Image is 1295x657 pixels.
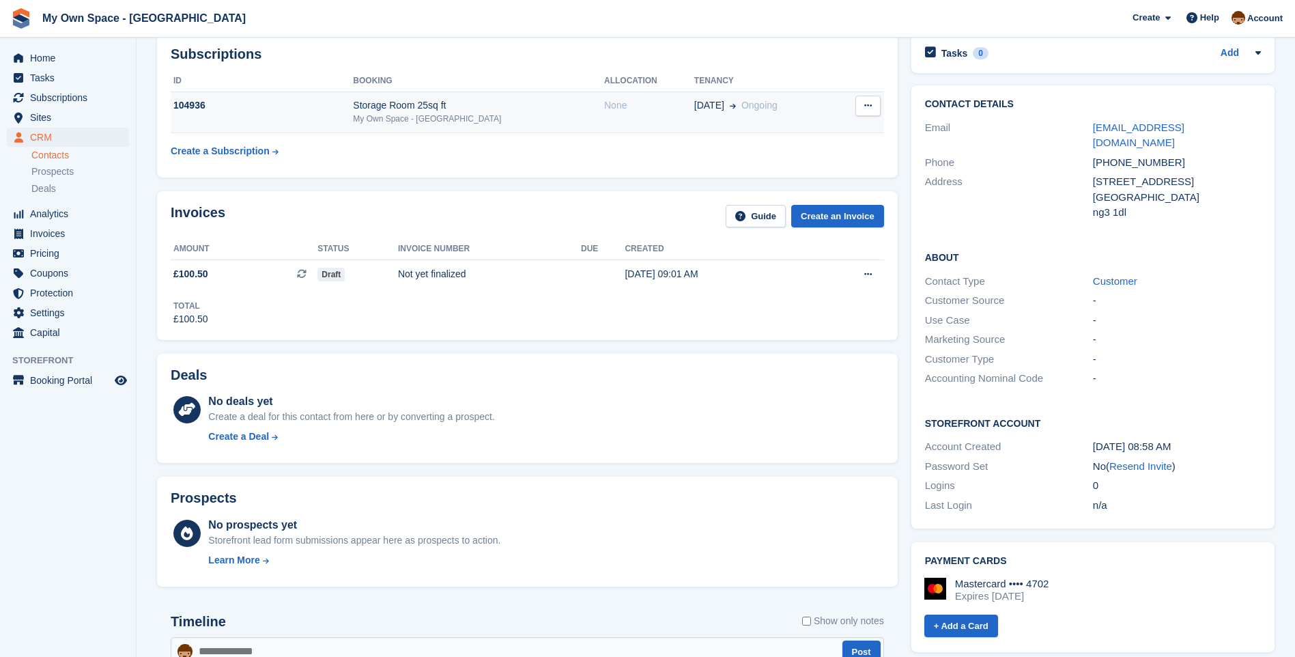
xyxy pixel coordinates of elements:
[925,293,1093,309] div: Customer Source
[171,70,353,92] th: ID
[1093,352,1261,367] div: -
[171,490,237,506] h2: Prospects
[604,98,694,113] div: None
[30,48,112,68] span: Home
[802,614,811,628] input: Show only notes
[1106,460,1176,472] span: ( )
[30,264,112,283] span: Coupons
[925,174,1093,221] div: Address
[1221,46,1239,61] a: Add
[1200,11,1219,25] span: Help
[7,244,129,263] a: menu
[171,139,279,164] a: Create a Subscription
[30,108,112,127] span: Sites
[741,100,778,111] span: Ongoing
[7,204,129,223] a: menu
[171,367,207,383] h2: Deals
[925,439,1093,455] div: Account Created
[171,205,225,227] h2: Invoices
[171,46,884,62] h2: Subscriptions
[925,120,1093,151] div: Email
[353,98,604,113] div: Storage Room 25sq ft
[924,578,946,600] img: Mastercard Logo
[925,352,1093,367] div: Customer Type
[11,8,31,29] img: stora-icon-8386f47178a22dfd0bd8f6a31ec36ba5ce8667c1dd55bd0f319d3a0aa187defe.svg
[7,264,129,283] a: menu
[925,416,1261,430] h2: Storefront Account
[398,267,581,281] div: Not yet finalized
[925,313,1093,328] div: Use Case
[30,68,112,87] span: Tasks
[31,165,74,178] span: Prospects
[171,98,353,113] div: 104936
[30,204,112,223] span: Analytics
[955,590,1049,602] div: Expires [DATE]
[925,498,1093,514] div: Last Login
[924,615,998,637] a: + Add a Card
[955,578,1049,590] div: Mastercard •••• 4702
[1093,313,1261,328] div: -
[317,268,345,281] span: Draft
[7,88,129,107] a: menu
[171,614,226,630] h2: Timeline
[925,556,1261,567] h2: Payment cards
[353,113,604,125] div: My Own Space - [GEOGRAPHIC_DATA]
[604,70,694,92] th: Allocation
[171,238,317,260] th: Amount
[208,410,494,424] div: Create a deal for this contact from here or by converting a prospect.
[30,283,112,303] span: Protection
[7,108,129,127] a: menu
[925,371,1093,387] div: Accounting Nominal Code
[1093,332,1261,348] div: -
[37,7,251,29] a: My Own Space - [GEOGRAPHIC_DATA]
[173,267,208,281] span: £100.50
[208,430,269,444] div: Create a Deal
[31,182,56,195] span: Deals
[30,303,112,322] span: Settings
[1093,122,1184,149] a: [EMAIL_ADDRESS][DOMAIN_NAME]
[1093,174,1261,190] div: [STREET_ADDRESS]
[925,250,1261,264] h2: About
[353,70,604,92] th: Booking
[173,312,208,326] div: £100.50
[7,303,129,322] a: menu
[1093,459,1261,475] div: No
[208,393,494,410] div: No deals yet
[694,98,724,113] span: [DATE]
[30,323,112,342] span: Capital
[12,354,136,367] span: Storefront
[625,238,811,260] th: Created
[925,274,1093,290] div: Contact Type
[7,323,129,342] a: menu
[802,614,884,628] label: Show only notes
[1109,460,1172,472] a: Resend Invite
[398,238,581,260] th: Invoice number
[7,224,129,243] a: menu
[113,372,129,389] a: Preview store
[173,300,208,312] div: Total
[30,244,112,263] span: Pricing
[1093,155,1261,171] div: [PHONE_NUMBER]
[1247,12,1283,25] span: Account
[31,165,129,179] a: Prospects
[1093,439,1261,455] div: [DATE] 08:58 AM
[31,182,129,196] a: Deals
[30,371,112,390] span: Booking Portal
[1093,478,1261,494] div: 0
[1093,371,1261,387] div: -
[925,155,1093,171] div: Phone
[791,205,884,227] a: Create an Invoice
[31,149,129,162] a: Contacts
[208,517,500,533] div: No prospects yet
[925,332,1093,348] div: Marketing Source
[925,99,1261,110] h2: Contact Details
[1093,190,1261,206] div: [GEOGRAPHIC_DATA]
[925,478,1093,494] div: Logins
[171,144,270,158] div: Create a Subscription
[7,128,129,147] a: menu
[581,238,625,260] th: Due
[1232,11,1245,25] img: Paula Harris
[941,47,968,59] h2: Tasks
[208,430,494,444] a: Create a Deal
[7,48,129,68] a: menu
